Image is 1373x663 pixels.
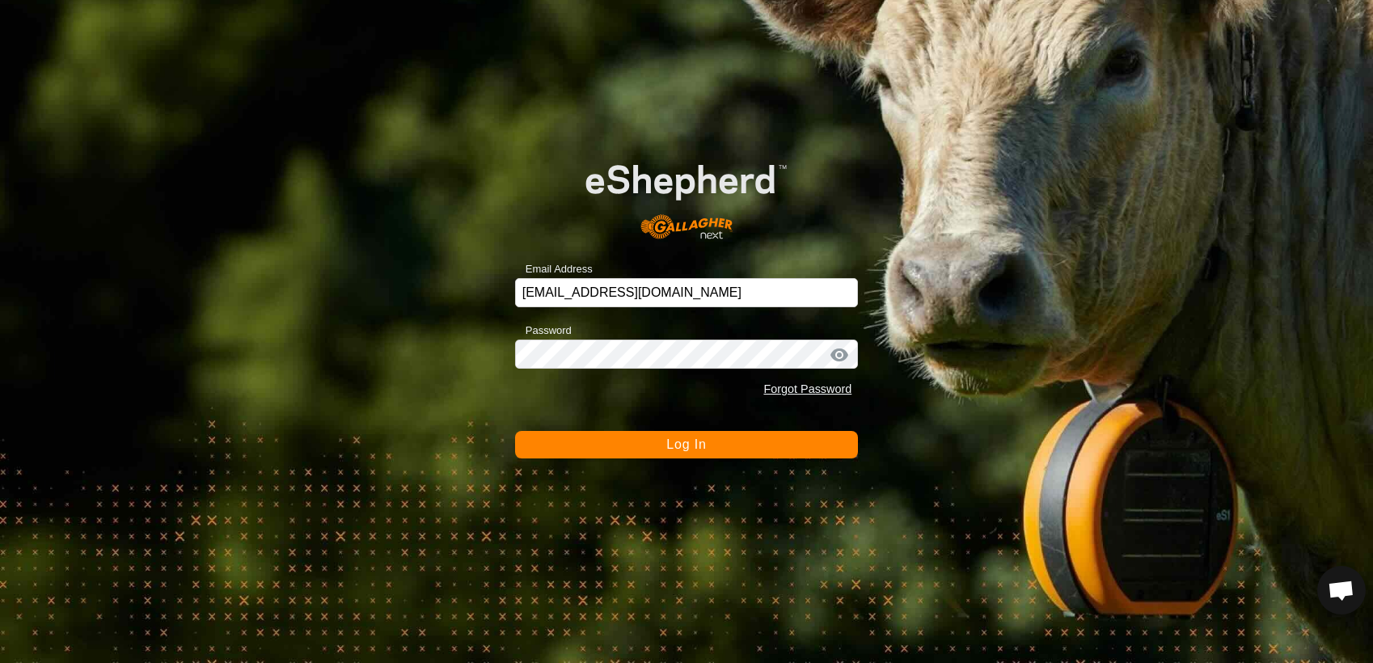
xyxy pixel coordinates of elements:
span: Log In [666,437,706,451]
input: Email Address [515,278,859,307]
a: Forgot Password [763,382,851,395]
div: Open chat [1317,566,1366,614]
img: E-shepherd Logo [549,136,824,253]
label: Password [515,323,572,339]
label: Email Address [515,261,593,277]
button: Log In [515,431,859,458]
